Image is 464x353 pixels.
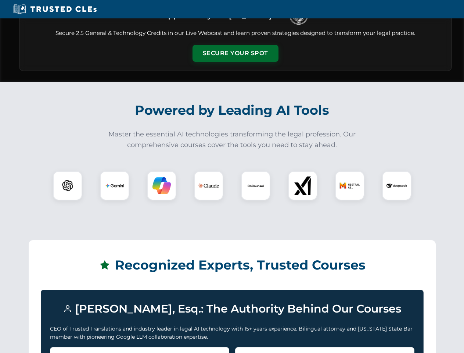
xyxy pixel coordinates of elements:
[294,176,312,195] img: xAI Logo
[382,171,411,200] div: DeepSeek
[152,176,171,195] img: Copilot Logo
[28,29,443,38] p: Secure 2.5 General & Technology Credits in our Live Webcast and learn proven strategies designed ...
[241,171,270,200] div: CoCounsel
[194,171,223,200] div: Claude
[335,171,364,200] div: Mistral AI
[247,176,265,195] img: CoCounsel Logo
[288,171,317,200] div: xAI
[386,175,407,196] img: DeepSeek Logo
[57,175,78,196] img: ChatGPT Logo
[147,171,176,200] div: Copilot
[53,171,82,200] div: ChatGPT
[100,171,129,200] div: Gemini
[339,175,360,196] img: Mistral AI Logo
[198,175,219,196] img: Claude Logo
[104,129,361,150] p: Master the essential AI technologies transforming the legal profession. Our comprehensive courses...
[41,252,424,278] h2: Recognized Experts, Trusted Courses
[50,325,414,341] p: CEO of Trusted Translations and industry leader in legal AI technology with 15+ years experience....
[105,176,124,195] img: Gemini Logo
[50,299,414,319] h3: [PERSON_NAME], Esq.: The Authority Behind Our Courses
[11,4,99,15] img: Trusted CLEs
[193,45,278,62] button: Secure Your Spot
[29,97,436,123] h2: Powered by Leading AI Tools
